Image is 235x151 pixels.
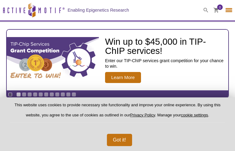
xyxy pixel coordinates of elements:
[105,72,141,83] span: Learn More
[44,92,49,97] a: Go to slide 6
[72,92,76,97] a: Go to slide 11
[33,92,37,97] a: Go to slide 4
[38,92,43,97] a: Go to slide 5
[27,92,32,97] a: Go to slide 3
[66,92,71,97] a: Go to slide 10
[7,30,228,90] a: TIP-ChIP Services Grant Competition Win up to $45,000 in TIP-ChIP services! Enter our TIP-ChIP se...
[219,5,221,10] span: 0
[105,58,225,69] p: Enter our TIP-ChIP services grant competition for your chance to win.
[61,92,65,97] a: Go to slide 9
[8,92,13,97] a: Toggle autoplay
[55,92,60,97] a: Go to slide 8
[213,8,219,14] a: 0
[16,92,21,97] a: Go to slide 1
[7,37,99,83] img: TIP-ChIP Services Grant Competition
[130,113,155,117] a: Privacy Policy
[181,113,208,117] button: cookie settings
[7,30,228,90] article: TIP-ChIP Services Grant Competition
[49,92,54,97] a: Go to slide 7
[10,102,225,123] p: This website uses cookies to provide necessary site functionality and improve your online experie...
[22,92,26,97] a: Go to slide 2
[107,134,132,146] button: Got it!
[105,37,225,55] h2: Win up to $45,000 in TIP-ChIP services!
[68,7,129,13] h2: Enabling Epigenetics Research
